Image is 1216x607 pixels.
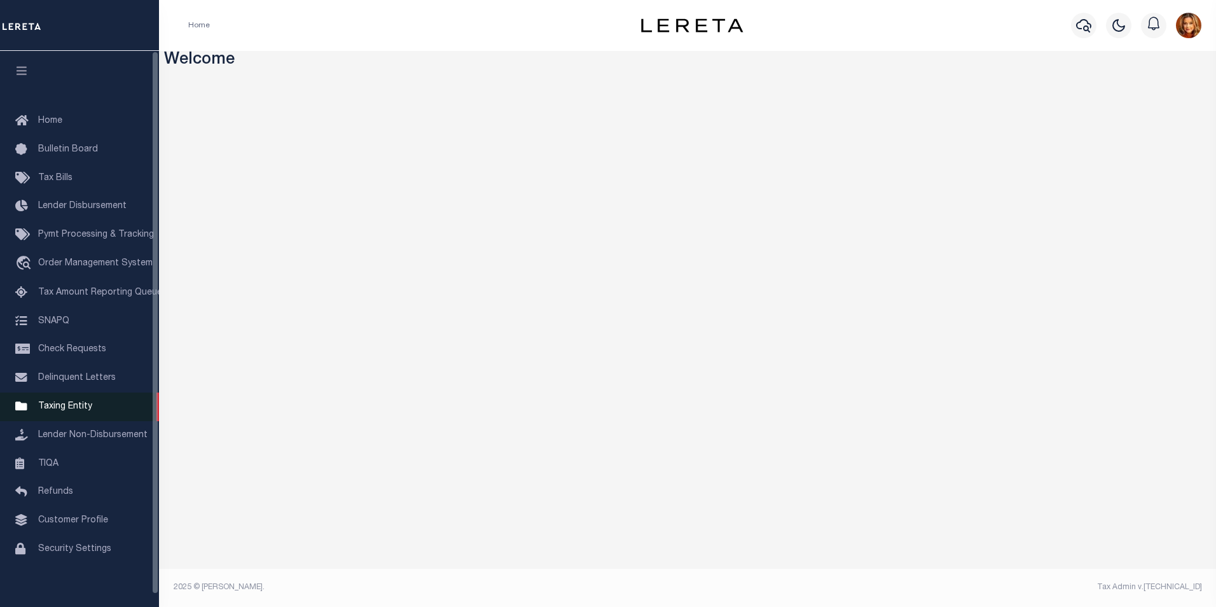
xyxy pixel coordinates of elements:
span: Tax Bills [38,174,73,183]
span: Lender Non-Disbursement [38,431,148,440]
span: Taxing Entity [38,402,92,411]
span: TIQA [38,459,59,468]
div: 2025 © [PERSON_NAME]. [164,582,688,593]
span: Check Requests [38,345,106,354]
span: Bulletin Board [38,145,98,154]
span: Delinquent Letters [38,373,116,382]
span: SNAPQ [38,316,69,325]
h3: Welcome [164,51,1212,71]
span: Home [38,116,62,125]
span: Security Settings [38,545,111,554]
i: travel_explore [15,256,36,272]
li: Home [188,20,210,31]
img: logo-dark.svg [641,18,743,32]
span: Order Management System [38,259,153,268]
span: Pymt Processing & Tracking [38,230,154,239]
span: Tax Amount Reporting Queue [38,288,162,297]
span: Customer Profile [38,516,108,525]
span: Lender Disbursement [38,202,127,211]
span: Refunds [38,487,73,496]
div: Tax Admin v.[TECHNICAL_ID] [697,582,1202,593]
